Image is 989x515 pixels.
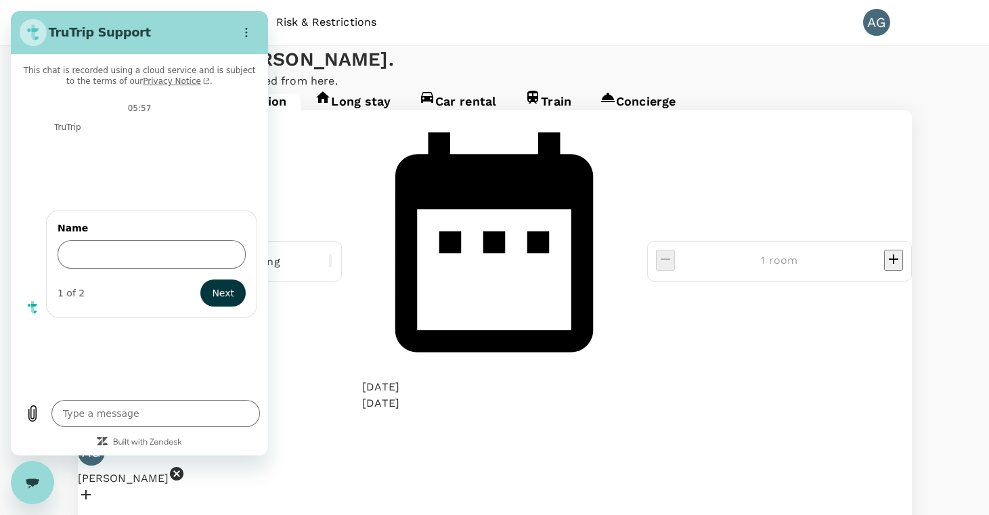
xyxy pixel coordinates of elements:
a: Built with Zendesk: Visit the Zendesk website in a new tab [102,428,171,436]
p: This chat is recorded using a cloud service and is subject to the terms of our . [11,54,246,76]
span: [PERSON_NAME] [78,472,169,485]
label: Name [47,210,235,224]
img: Tara Climate Ltd [78,7,140,37]
span: Risk & Restrictions [276,14,377,30]
button: Upload file [8,389,35,416]
div: AG[PERSON_NAME] [78,439,912,487]
p: Planning a business trip? Get started from here. [78,73,912,89]
div: 1 of 2 [47,275,74,289]
a: Car rental [405,94,511,118]
div: Welcome back , [PERSON_NAME] . [78,46,912,73]
p: TruTrip [43,111,257,122]
div: [DATE] [362,379,399,395]
a: Privacy Notice(opens in a new tab) [132,66,199,75]
div: AG [863,9,890,36]
input: Add rooms [686,250,873,271]
button: Clear [329,254,332,267]
a: Train [510,94,586,118]
svg: (opens in a new tab) [190,67,199,74]
a: Long stay [301,94,404,118]
span: Hi, welcome to TruTrip support. Please can you tell us a little more about yourself to help us be... [43,129,206,183]
a: Concierge [586,94,690,118]
span: Next [201,274,223,290]
div: [DATE] [362,395,399,411]
button: decrease [884,250,903,271]
button: decrease [656,250,675,271]
p: 05:57 [117,92,141,103]
div: Travellers [78,422,912,439]
button: Open [332,260,334,263]
iframe: Button to launch messaging window, conversation in progress [11,461,54,504]
iframe: Messaging window [11,11,268,455]
button: Next [190,269,235,296]
h2: TruTrip Support [51,14,217,30]
button: Options menu [222,8,249,35]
